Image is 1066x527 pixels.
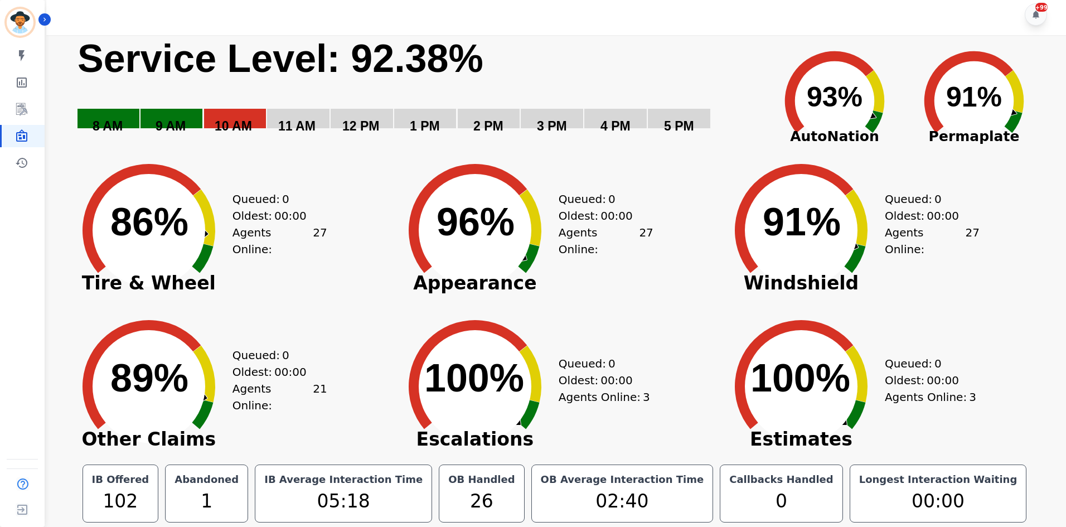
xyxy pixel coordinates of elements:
div: 02:40 [539,487,706,515]
text: 3 PM [537,119,567,133]
text: 91% [946,81,1002,113]
text: 86% [110,200,188,244]
span: 0 [608,355,616,372]
text: 1 PM [410,119,440,133]
text: 5 PM [664,119,694,133]
div: OB Average Interaction Time [539,472,706,487]
div: Oldest: [232,207,316,224]
span: 00:00 [274,207,307,224]
span: Other Claims [65,434,232,445]
span: 00:00 [600,372,633,389]
div: Queued: [232,191,316,207]
div: Oldest: [559,372,642,389]
text: 12 PM [342,119,379,133]
text: 9 AM [156,119,186,133]
span: Permaplate [904,126,1044,147]
div: Queued: [559,191,642,207]
img: Bordered avatar [7,9,33,36]
div: OB Handled [446,472,517,487]
div: 102 [90,487,152,515]
div: Abandoned [172,472,241,487]
svg: Service Level: 0% [76,35,763,149]
span: 00:00 [274,364,307,380]
text: 2 PM [473,119,503,133]
div: +99 [1035,3,1048,12]
span: 27 [313,224,327,258]
div: 1 [172,487,241,515]
div: 26 [446,487,517,515]
span: 0 [934,191,942,207]
text: 8 AM [93,119,123,133]
div: IB Average Interaction Time [262,472,425,487]
div: Agents Online: [885,224,980,258]
span: Estimates [718,434,885,445]
div: Longest Interaction Waiting [857,472,1020,487]
text: 4 PM [600,119,631,133]
span: 3 [643,389,650,405]
div: Queued: [885,191,968,207]
span: 0 [282,191,289,207]
text: 11 AM [278,119,316,133]
div: Agents Online: [559,224,653,258]
div: Queued: [232,347,316,364]
span: 21 [313,380,327,414]
text: 96% [437,200,515,244]
text: 10 AM [215,119,252,133]
span: 00:00 [600,207,633,224]
span: 0 [934,355,942,372]
span: 00:00 [927,372,959,389]
div: 05:18 [262,487,425,515]
div: IB Offered [90,472,152,487]
span: 0 [608,191,616,207]
span: Windshield [718,278,885,289]
div: Agents Online: [559,389,653,405]
div: Queued: [559,355,642,372]
text: 100% [750,356,850,400]
span: AutoNation [765,126,904,147]
span: 27 [639,224,653,258]
div: Queued: [885,355,968,372]
text: 93% [807,81,863,113]
div: 0 [727,487,836,515]
div: Agents Online: [885,389,980,405]
span: Appearance [391,278,559,289]
div: Callbacks Handled [727,472,836,487]
div: 00:00 [857,487,1020,515]
div: Oldest: [559,207,642,224]
span: 0 [282,347,289,364]
text: 89% [110,356,188,400]
span: 3 [969,389,976,405]
text: 91% [763,200,841,244]
span: Tire & Wheel [65,278,232,289]
div: Agents Online: [232,224,327,258]
div: Oldest: [232,364,316,380]
text: Service Level: 92.38% [77,37,483,80]
span: 00:00 [927,207,959,224]
div: Agents Online: [232,380,327,414]
span: Escalations [391,434,559,445]
text: 100% [424,356,524,400]
div: Oldest: [885,207,968,224]
div: Oldest: [885,372,968,389]
span: 27 [965,224,979,258]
